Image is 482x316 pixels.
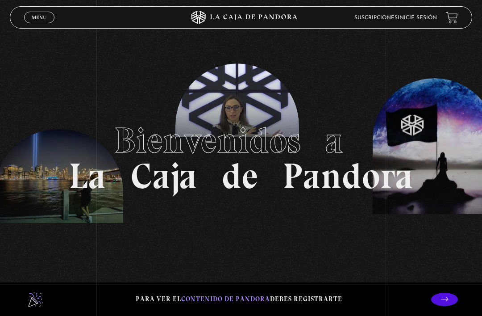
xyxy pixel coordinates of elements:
a: View your shopping cart [446,12,458,24]
span: contenido de Pandora [181,295,270,303]
span: Bienvenidos a [114,119,368,162]
a: Inicie sesión [398,15,437,21]
span: Menu [32,15,46,20]
a: Suscripciones [354,15,398,21]
span: Cerrar [29,22,50,29]
p: Para ver el debes registrarte [136,293,342,305]
h1: La Caja de Pandora [69,122,413,194]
